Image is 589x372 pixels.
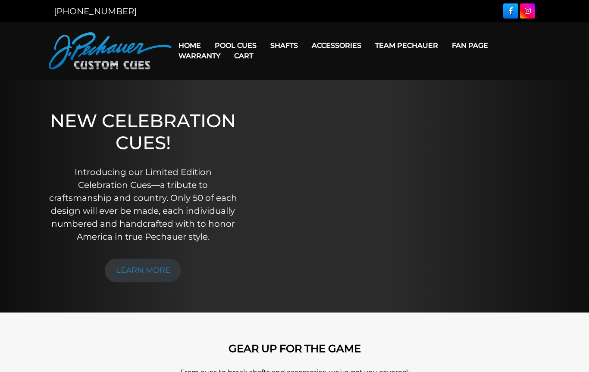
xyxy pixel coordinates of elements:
[49,32,172,69] img: Pechauer Custom Cues
[368,34,445,56] a: Team Pechauer
[229,342,361,355] strong: GEAR UP FOR THE GAME
[48,166,237,243] p: Introducing our Limited Edition Celebration Cues—a tribute to craftsmanship and country. Only 50 ...
[208,34,263,56] a: Pool Cues
[54,6,137,16] a: [PHONE_NUMBER]
[227,45,260,67] a: Cart
[105,259,182,282] a: LEARN MORE
[172,45,227,67] a: Warranty
[48,110,237,153] h1: NEW CELEBRATION CUES!
[172,34,208,56] a: Home
[263,34,305,56] a: Shafts
[445,34,495,56] a: Fan Page
[305,34,368,56] a: Accessories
